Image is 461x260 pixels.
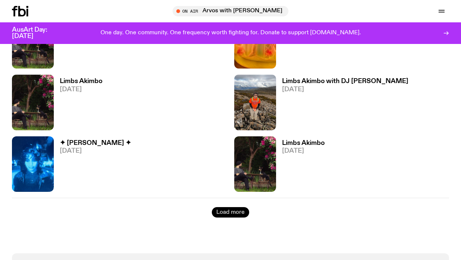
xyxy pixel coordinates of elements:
a: Limbs Akimbo[DATE] [54,78,102,130]
a: Limbs Akimbo with DJ [PERSON_NAME][DATE] [276,78,408,130]
span: [DATE] [282,86,408,93]
span: [DATE] [282,148,325,154]
h3: AusArt Day: [DATE] [12,27,60,39]
h3: Limbs Akimbo [282,140,325,146]
h3: ✦ [PERSON_NAME] ✦ [60,140,131,146]
span: [DATE] [60,86,102,93]
h3: Limbs Akimbo [60,78,102,85]
span: [DATE] [60,148,131,154]
a: ✦ [PERSON_NAME] ✦[DATE] [54,140,131,192]
img: Jackson sits at an outdoor table, legs crossed and gazing at a black and brown dog also sitting a... [234,136,276,192]
button: Load more [212,207,249,218]
p: One day. One community. One frequency worth fighting for. Donate to support [DOMAIN_NAME]. [100,30,361,37]
a: Limbs Akimbo[DATE] [276,140,325,192]
img: Jackson sits at an outdoor table, legs crossed and gazing at a black and brown dog also sitting a... [12,74,54,130]
h3: Limbs Akimbo with DJ [PERSON_NAME] [282,78,408,85]
img: Anusha’s pendulum can swing from heaving hours of the club to soundtracking your precious weekend... [12,136,54,192]
button: On AirArvos with [PERSON_NAME] [173,6,288,16]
